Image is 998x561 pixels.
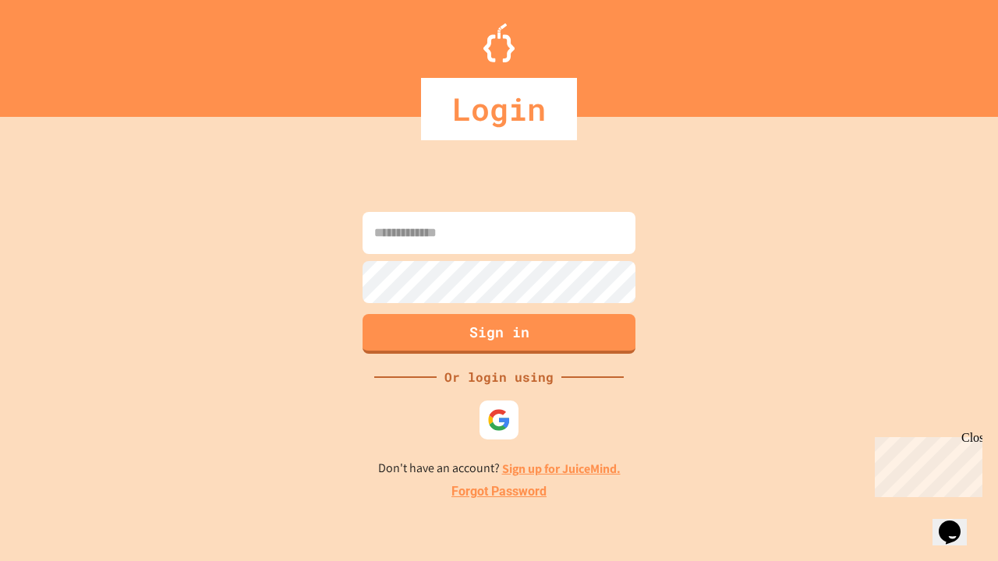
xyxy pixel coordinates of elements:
div: Login [421,78,577,140]
a: Forgot Password [451,482,547,501]
img: Logo.svg [483,23,515,62]
p: Don't have an account? [378,459,621,478]
button: Sign in [363,314,635,354]
img: google-icon.svg [487,408,511,432]
div: Chat with us now!Close [6,6,108,99]
a: Sign up for JuiceMind. [502,460,621,477]
div: Or login using [437,368,561,386]
iframe: chat widget [869,431,982,497]
iframe: chat widget [933,499,982,545]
